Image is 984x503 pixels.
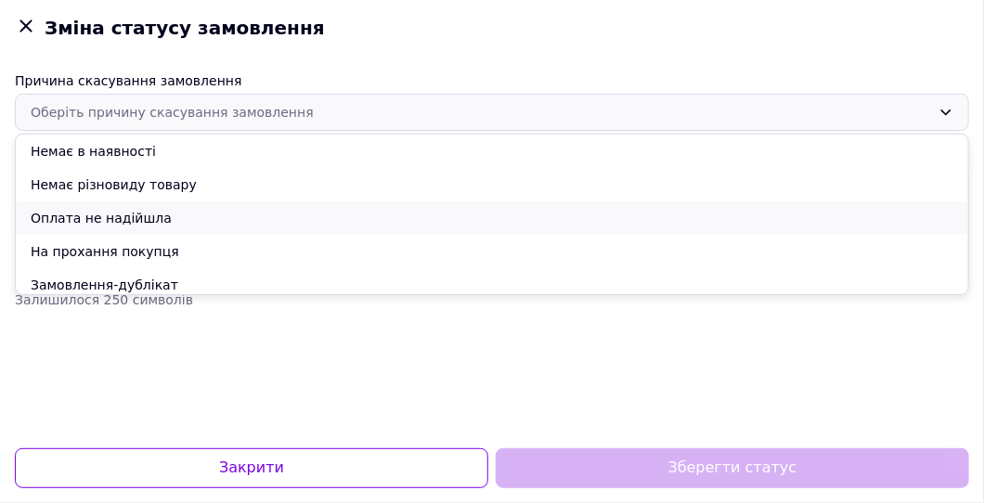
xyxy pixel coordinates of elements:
[45,15,969,42] span: Зміна статусу замовлення
[16,201,968,235] li: Оплата не надійшла
[15,448,488,488] button: Закрити
[16,135,968,168] li: Немає в наявності
[15,71,969,90] div: Причина скасування замовлення
[16,235,968,268] li: На прохання покупця
[16,168,968,201] li: Немає різновиду товару
[16,268,968,302] li: Замовлення-дублікат
[31,102,931,123] div: Оберіть причину скасування замовлення
[15,292,193,307] span: Залишилося 250 символів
